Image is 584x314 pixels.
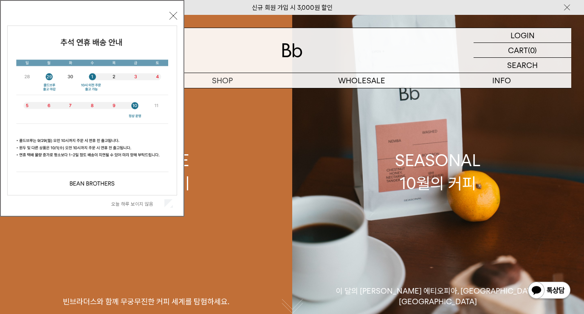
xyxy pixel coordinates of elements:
[8,26,177,195] img: 5e4d662c6b1424087153c0055ceb1a13_140731.jpg
[292,73,432,88] p: WHOLESALE
[169,12,177,20] button: 닫기
[432,73,571,88] p: INFO
[111,201,163,207] label: 오늘 하루 보이지 않음
[527,281,571,301] img: 카카오톡 채널 1:1 채팅 버튼
[282,43,302,57] img: 로고
[252,4,333,11] a: 신규 회원 가입 시 3,000원 할인
[511,28,535,42] p: LOGIN
[152,73,292,88] a: SHOP
[528,43,537,57] p: (0)
[508,43,528,57] p: CART
[474,43,571,58] a: CART (0)
[474,28,571,43] a: LOGIN
[507,58,538,73] p: SEARCH
[395,149,481,194] div: SEASONAL 10월의 커피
